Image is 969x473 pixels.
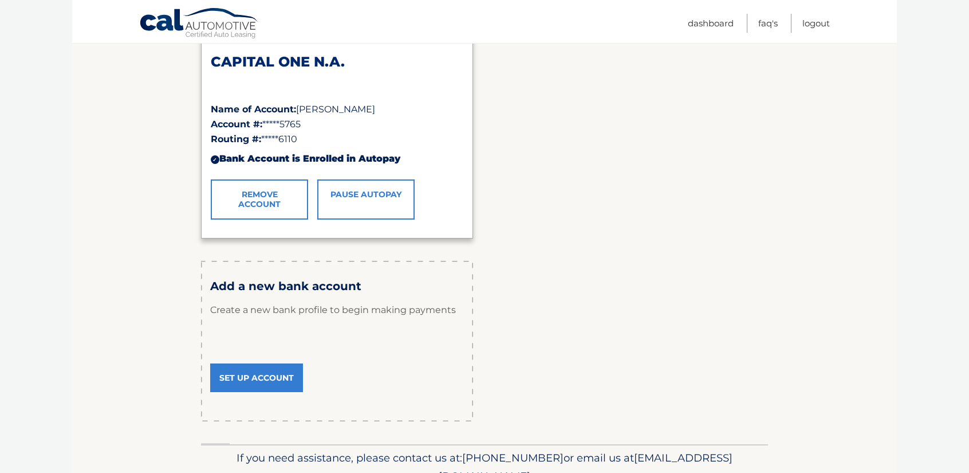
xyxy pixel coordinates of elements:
[296,104,375,115] span: [PERSON_NAME]
[210,279,464,294] h3: Add a new bank account
[802,14,830,33] a: Logout
[688,14,734,33] a: Dashboard
[211,147,463,171] div: Bank Account is Enrolled in Autopay
[211,155,219,164] div: ✓
[211,179,308,220] a: Remove Account
[462,451,564,464] span: [PHONE_NUMBER]
[758,14,778,33] a: FAQ's
[211,53,463,71] h2: CAPITAL ONE N.A.
[317,179,415,220] a: Pause AutoPay
[139,7,259,41] a: Cal Automotive
[210,293,464,327] p: Create a new bank profile to begin making payments
[211,119,262,130] strong: Account #:
[211,104,296,115] strong: Name of Account:
[210,363,303,392] a: Set Up Account
[211,134,261,144] strong: Routing #:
